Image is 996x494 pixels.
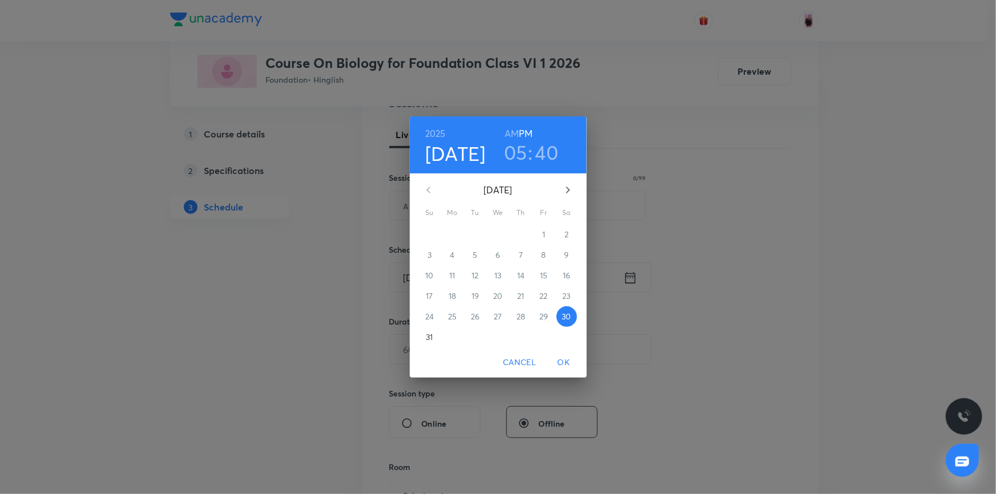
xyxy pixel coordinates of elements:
[557,207,577,218] span: Sa
[465,207,486,218] span: Tu
[562,311,571,322] p: 30
[426,331,433,343] p: 31
[546,352,582,373] button: OK
[442,207,463,218] span: Mo
[442,183,554,197] p: [DATE]
[511,207,531,218] span: Th
[503,355,536,370] span: Cancel
[534,207,554,218] span: Fr
[528,140,533,164] h3: :
[557,306,577,327] button: 30
[550,355,578,370] span: OK
[535,140,559,164] button: 40
[425,125,446,141] button: 2025
[498,352,541,373] button: Cancel
[420,207,440,218] span: Su
[504,140,527,164] button: 05
[425,141,486,165] button: [DATE]
[505,125,519,141] button: AM
[519,125,533,141] button: PM
[488,207,509,218] span: We
[420,327,440,347] button: 31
